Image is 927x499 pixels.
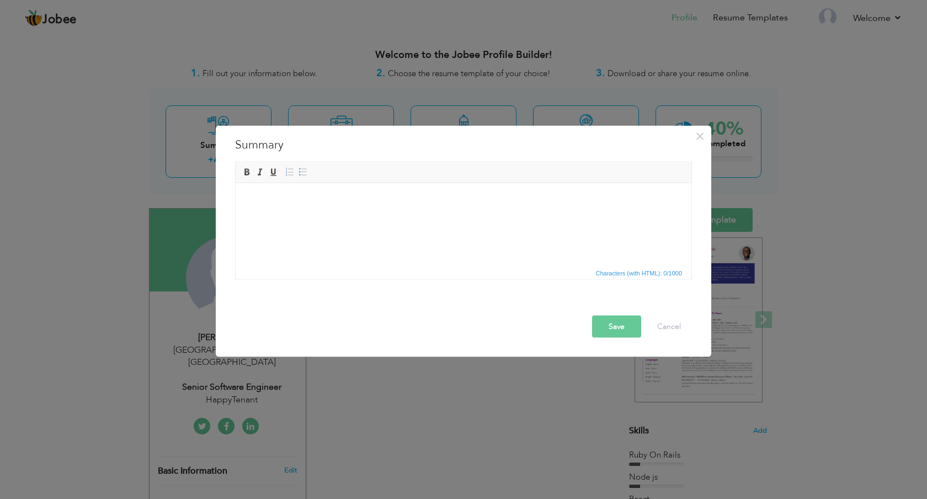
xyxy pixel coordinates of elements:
[695,126,705,146] span: ×
[691,128,708,145] button: Close
[592,316,641,338] button: Save
[594,268,685,278] span: Characters (with HTML): 0/1000
[594,268,686,278] div: Statistics
[254,166,266,178] a: Italic
[267,166,279,178] a: Underline
[236,183,691,266] iframe: Rich Text Editor, summaryEditor
[241,166,253,178] a: Bold
[646,316,692,338] button: Cancel
[235,137,692,153] h3: Summary
[297,166,309,178] a: Insert/Remove Bulleted List
[284,166,296,178] a: Insert/Remove Numbered List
